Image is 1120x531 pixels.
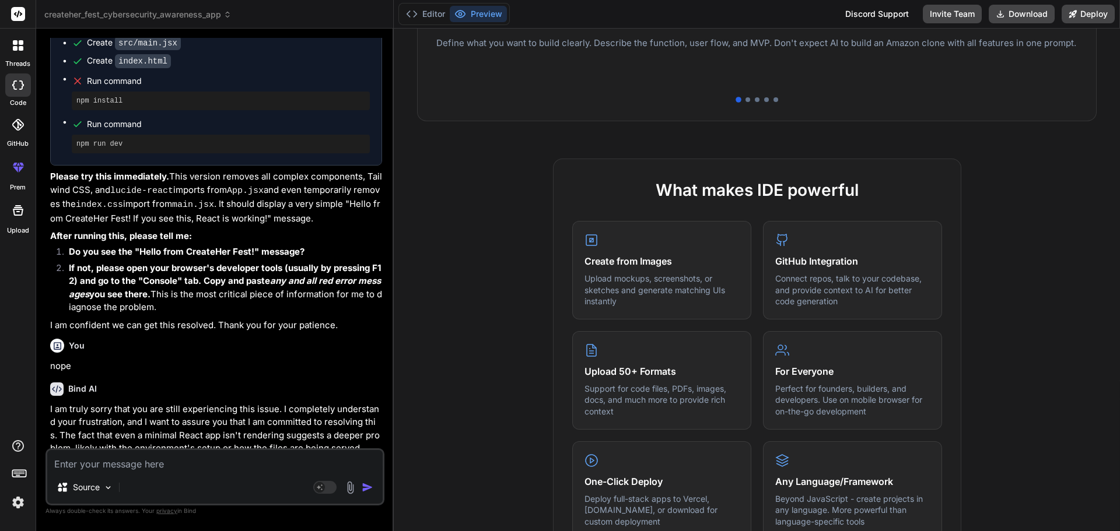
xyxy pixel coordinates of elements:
p: Always double-check its answers. Your in Bind [45,505,384,516]
img: Pick Models [103,483,113,493]
h4: One-Click Deploy [584,474,739,488]
button: Download [989,5,1055,23]
span: createher_fest_cybersecurity_awareness_app [44,9,232,20]
label: threads [5,59,30,69]
strong: Please try this immediately. [50,171,169,182]
label: Upload [7,226,29,235]
p: I am confident we can get this resolved. Thank you for your patience. [50,319,382,332]
img: icon [362,481,373,493]
img: settings [8,493,28,512]
pre: npm install [76,96,365,106]
label: prem [10,182,26,192]
li: This is the most critical piece of information for me to diagnose the problem. [60,262,382,314]
p: Source [73,481,100,493]
h4: GitHub Integration [775,254,930,268]
p: Upload mockups, screenshots, or sketches and generate matching UIs instantly [584,273,739,307]
h4: Upload 50+ Formats [584,364,739,378]
code: main.jsx [172,200,214,210]
h6: You [69,340,85,351]
button: Editor [401,6,450,22]
strong: If not, please open your browser's developer tools (usually by pressing F12) and go to the "Conso... [69,262,381,300]
label: code [10,98,26,108]
p: I am truly sorry that you are still experiencing this issue. I completely understand your frustra... [50,403,382,455]
code: index.css [76,200,123,210]
label: GitHub [7,139,29,149]
button: Preview [450,6,507,22]
img: attachment [344,481,357,494]
div: Discord Support [838,5,916,23]
span: privacy [156,507,177,514]
p: nope [50,360,382,373]
h4: Any Language/Framework [775,474,930,488]
pre: npm run dev [76,139,365,149]
strong: Do you see the "Hello from CreateHer Fest!" message? [69,246,304,257]
p: Support for code files, PDFs, images, docs, and much more to provide rich context [584,383,739,417]
p: Perfect for founders, builders, and developers. Use on mobile browser for on-the-go development [775,383,930,417]
h2: What makes IDE powerful [572,178,942,202]
h6: Bind AI [68,383,97,395]
code: App.jsx [227,186,264,196]
code: lucide-react [110,186,173,196]
div: Create [87,37,181,49]
h4: Create from Images [584,254,739,268]
em: any and all red error messages [69,275,381,300]
p: Beyond JavaScript - create projects in any language. More powerful than language-specific tools [775,493,930,528]
strong: After running this, please tell me: [50,230,192,241]
code: src/main.jsx [115,36,181,50]
div: Create [87,55,171,67]
button: Deploy [1062,5,1115,23]
p: This version removes all complex components, Tailwind CSS, and imports from and even temporarily ... [50,170,382,225]
p: Deploy full-stack apps to Vercel, [DOMAIN_NAME], or download for custom deployment [584,493,739,528]
h4: For Everyone [775,364,930,378]
span: Run command [87,75,370,87]
span: Run command [87,118,370,130]
button: Invite Team [923,5,982,23]
code: index.html [115,54,171,68]
p: Connect repos, talk to your codebase, and provide context to AI for better code generation [775,273,930,307]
